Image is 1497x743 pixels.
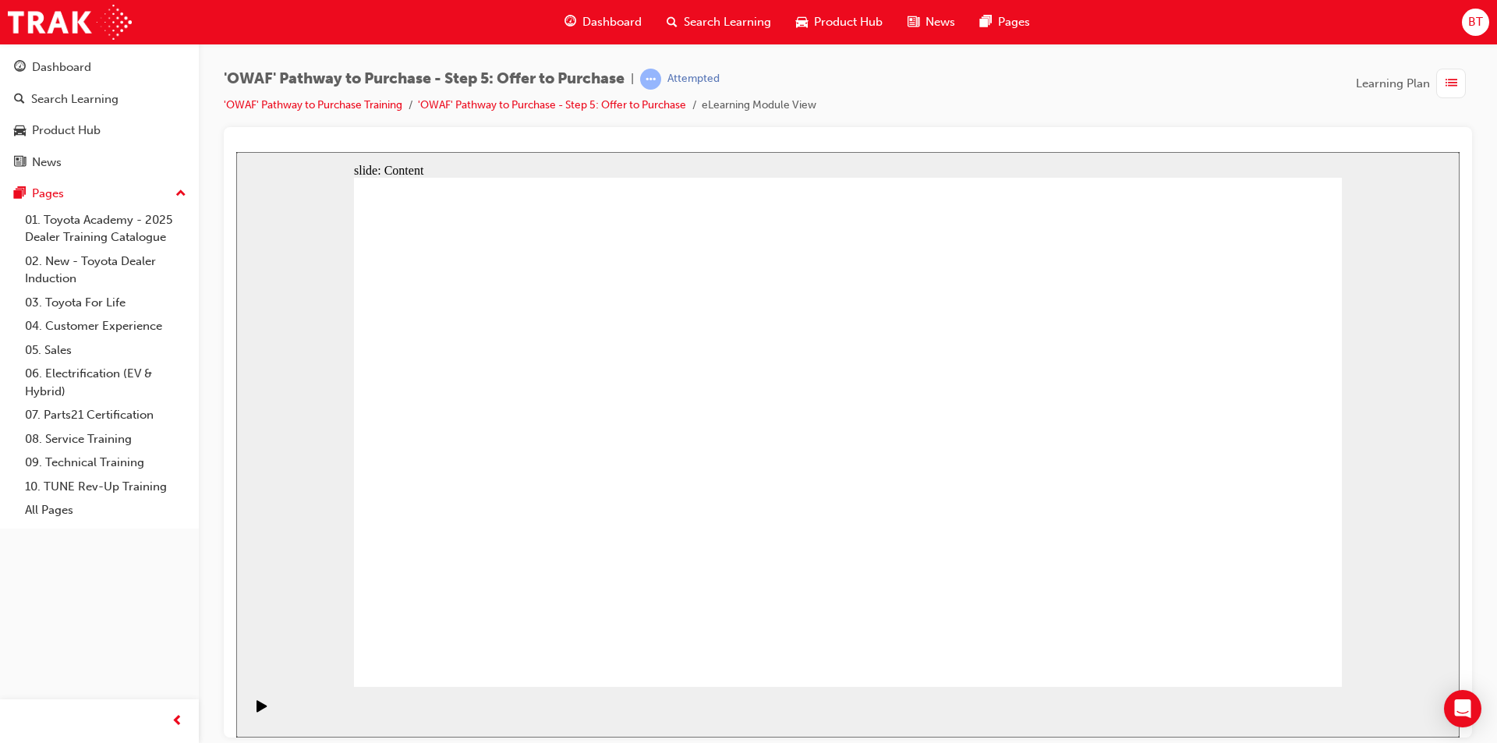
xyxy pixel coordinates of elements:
[19,338,193,363] a: 05. Sales
[667,12,678,32] span: search-icon
[14,187,26,201] span: pages-icon
[667,72,720,87] div: Attempted
[32,58,91,76] div: Dashboard
[14,61,26,75] span: guage-icon
[224,70,625,88] span: 'OWAF' Pathway to Purchase - Step 5: Offer to Purchase
[980,12,992,32] span: pages-icon
[19,314,193,338] a: 04. Customer Experience
[31,90,119,108] div: Search Learning
[6,116,193,145] a: Product Hub
[32,185,64,203] div: Pages
[172,712,183,731] span: prev-icon
[925,13,955,31] span: News
[654,6,784,38] a: search-iconSearch Learning
[32,154,62,172] div: News
[1462,9,1489,36] button: BT
[968,6,1042,38] a: pages-iconPages
[19,498,193,522] a: All Pages
[6,179,193,208] button: Pages
[19,403,193,427] a: 07. Parts21 Certification
[684,13,771,31] span: Search Learning
[19,249,193,291] a: 02. New - Toyota Dealer Induction
[19,451,193,475] a: 09. Technical Training
[19,475,193,499] a: 10. TUNE Rev-Up Training
[6,85,193,114] a: Search Learning
[6,148,193,177] a: News
[19,208,193,249] a: 01. Toyota Academy - 2025 Dealer Training Catalogue
[1356,69,1472,98] button: Learning Plan
[895,6,968,38] a: news-iconNews
[796,12,808,32] span: car-icon
[19,362,193,403] a: 06. Electrification (EV & Hybrid)
[784,6,895,38] a: car-iconProduct Hub
[564,12,576,32] span: guage-icon
[998,13,1030,31] span: Pages
[1356,75,1430,93] span: Learning Plan
[8,5,132,40] img: Trak
[8,535,34,586] div: playback controls
[640,69,661,90] span: learningRecordVerb_ATTEMPT-icon
[814,13,883,31] span: Product Hub
[32,122,101,140] div: Product Hub
[6,53,193,82] a: Dashboard
[1444,690,1481,727] div: Open Intercom Messenger
[14,124,26,138] span: car-icon
[175,184,186,204] span: up-icon
[1468,13,1483,31] span: BT
[631,70,634,88] span: |
[418,98,686,111] a: 'OWAF' Pathway to Purchase - Step 5: Offer to Purchase
[19,291,193,315] a: 03. Toyota For Life
[582,13,642,31] span: Dashboard
[19,427,193,451] a: 08. Service Training
[224,98,402,111] a: 'OWAF' Pathway to Purchase Training
[702,97,816,115] li: eLearning Module View
[6,50,193,179] button: DashboardSearch LearningProduct HubNews
[908,12,919,32] span: news-icon
[1446,74,1457,94] span: list-icon
[8,547,34,574] button: Play (Ctrl+Alt+P)
[14,156,26,170] span: news-icon
[14,93,25,107] span: search-icon
[552,6,654,38] a: guage-iconDashboard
